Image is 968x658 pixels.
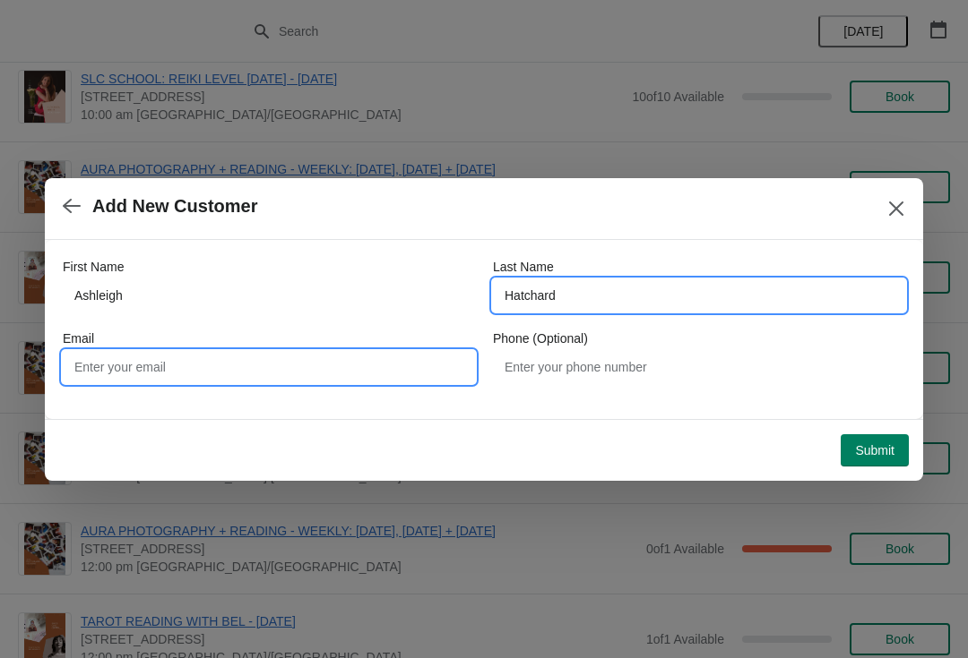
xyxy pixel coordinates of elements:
input: John [63,279,475,312]
label: Last Name [493,258,554,276]
button: Submit [841,434,909,466]
input: Smith [493,279,905,312]
label: First Name [63,258,124,276]
button: Close [880,192,912,225]
input: Enter your phone number [493,351,905,383]
span: Submit [855,443,895,457]
label: Email [63,329,94,347]
h2: Add New Customer [92,196,257,217]
input: Enter your email [63,351,475,383]
label: Phone (Optional) [493,329,588,347]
